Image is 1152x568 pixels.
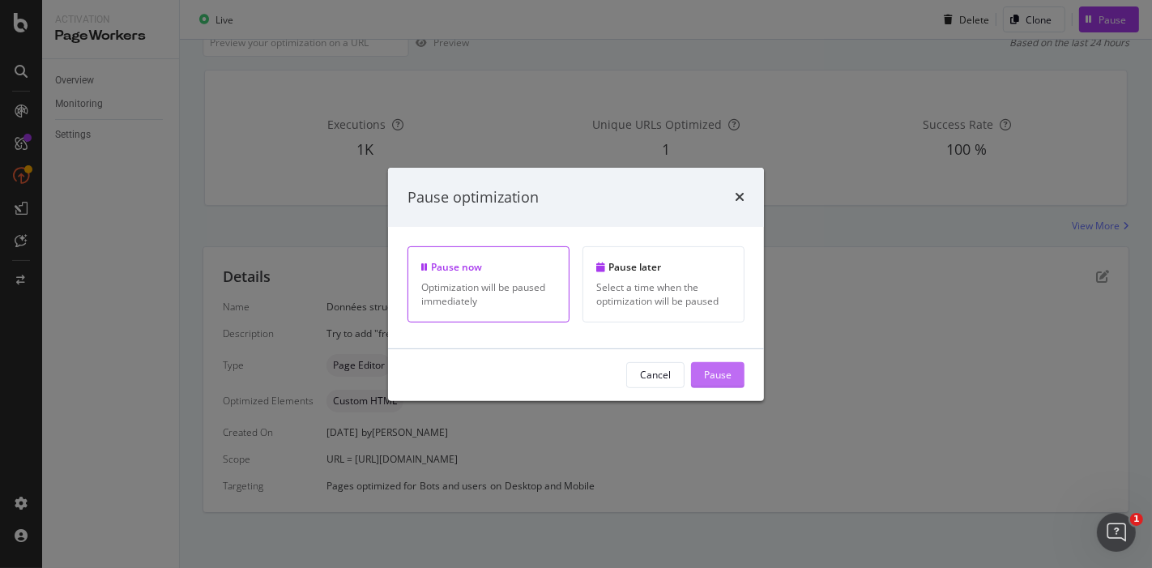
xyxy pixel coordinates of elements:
div: modal [388,167,764,400]
div: Pause later [596,260,731,274]
div: Select a time when the optimization will be paused [596,280,731,308]
div: Pause optimization [407,186,539,207]
div: Cancel [640,368,671,382]
span: 1 [1130,513,1143,526]
div: Optimization will be paused immediately [421,280,556,308]
iframe: Intercom live chat [1097,513,1136,552]
div: Pause now [421,260,556,274]
button: Cancel [626,362,685,388]
div: Pause [704,368,732,382]
button: Pause [691,362,745,388]
div: times [735,186,745,207]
